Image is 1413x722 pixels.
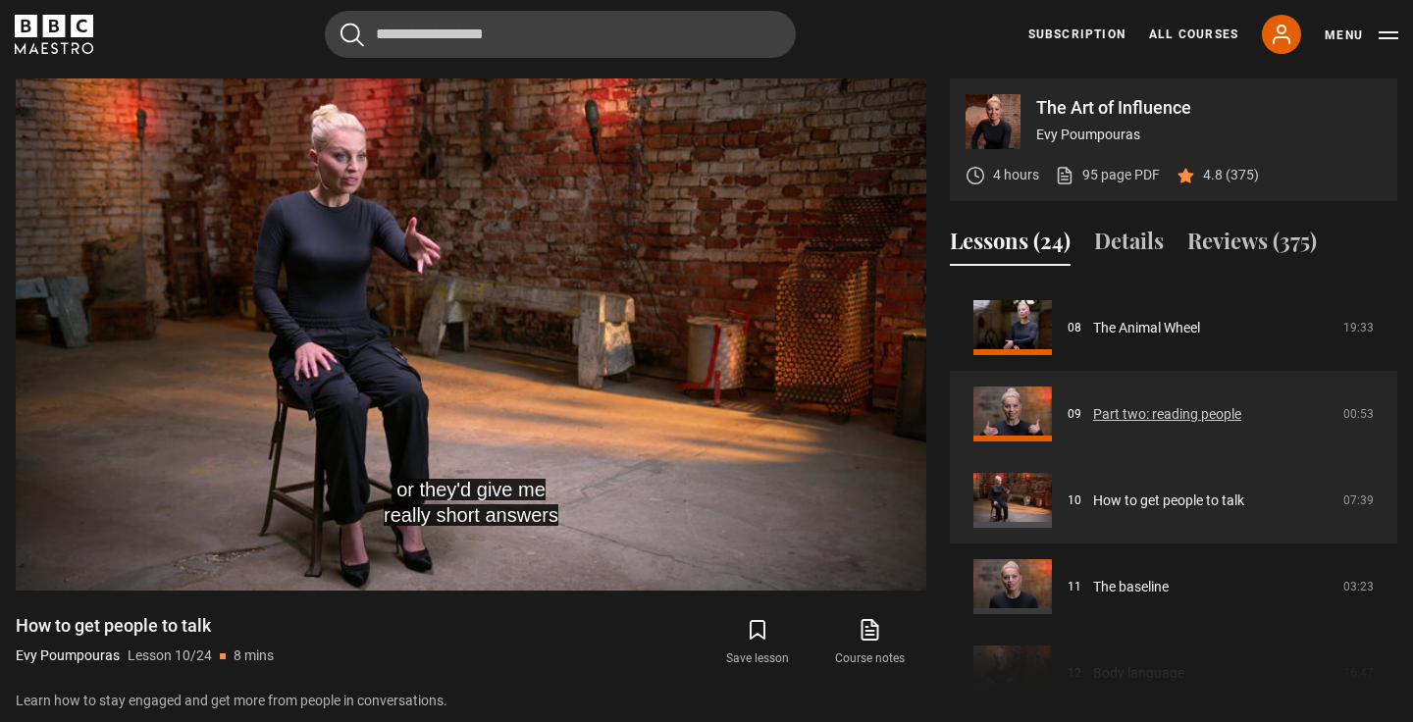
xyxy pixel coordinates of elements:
a: Subscription [1028,26,1125,43]
p: Evy Poumpouras [1036,125,1382,145]
a: All Courses [1149,26,1238,43]
a: How to get people to talk [1093,490,1244,511]
p: 4 hours [993,165,1039,185]
button: Save lesson [702,614,813,671]
a: The Animal Wheel [1093,318,1200,338]
button: Toggle navigation [1325,26,1398,45]
button: Submit the search query [340,23,364,47]
svg: BBC Maestro [15,15,93,54]
p: Learn how to stay engaged and get more from people in conversations. [16,691,926,711]
a: Part two: reading people [1093,404,1241,425]
video-js: Video Player [16,78,926,591]
a: Course notes [814,614,926,671]
p: 8 mins [234,645,274,666]
p: 4.8 (375) [1203,165,1259,185]
a: 95 page PDF [1055,165,1160,185]
input: Search [325,11,796,58]
p: Evy Poumpouras [16,645,120,666]
a: The baseline [1093,577,1169,597]
h1: How to get people to talk [16,614,274,638]
p: The Art of Influence [1036,99,1382,117]
p: Lesson 10/24 [128,645,212,666]
button: Details [1094,225,1164,266]
button: Lessons (24) [950,225,1071,266]
button: Reviews (375) [1187,225,1317,266]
